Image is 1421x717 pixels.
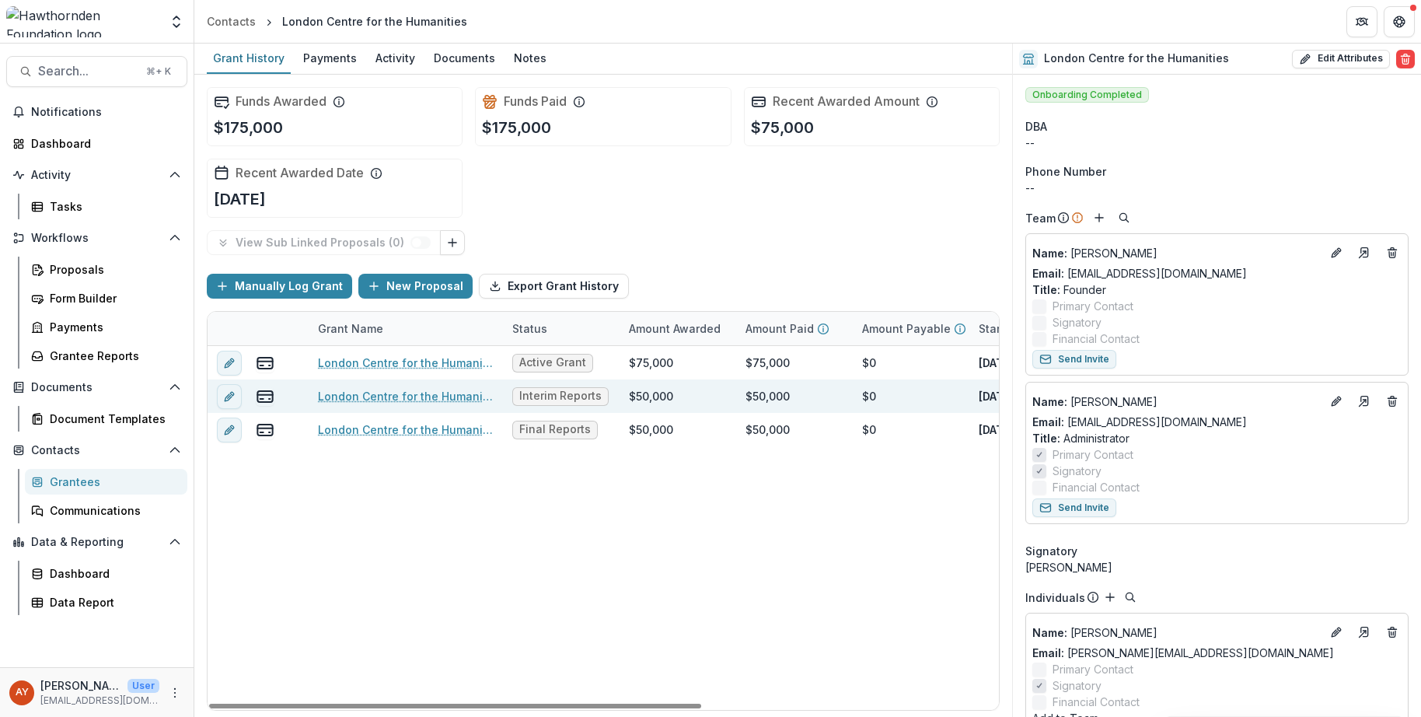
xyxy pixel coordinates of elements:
[309,312,503,345] div: Grant Name
[256,387,274,406] button: view-payments
[1032,393,1321,410] a: Name: [PERSON_NAME]
[1090,208,1109,227] button: Add
[25,314,187,340] a: Payments
[318,388,494,404] a: London Centre for the Humanities - 2024 - 50,000
[1032,245,1321,261] a: Name: [PERSON_NAME]
[1025,163,1106,180] span: Phone Number
[969,320,1042,337] div: Start Date
[440,230,465,255] button: Link Grants
[207,230,441,255] button: View Sub Linked Proposals (0)
[6,56,187,87] button: Search...
[143,63,174,80] div: ⌘ + K
[519,390,602,403] span: Interim Reports
[1053,298,1133,314] span: Primary Contact
[201,10,473,33] nav: breadcrumb
[1044,52,1229,65] h2: London Centre for the Humanities
[31,135,175,152] div: Dashboard
[620,312,736,345] div: Amount Awarded
[503,312,620,345] div: Status
[318,421,494,438] a: London Centre for the Humanities - 2023 - 50,000
[1053,331,1140,347] span: Financial Contact
[629,388,673,404] div: $50,000
[1346,6,1377,37] button: Partners
[745,355,790,371] div: $75,000
[217,384,242,409] button: edit
[1032,247,1067,260] span: Name :
[207,44,291,74] a: Grant History
[166,684,184,702] button: More
[629,355,673,371] div: $75,000
[50,348,175,364] div: Grantee Reports
[217,351,242,376] button: edit
[31,381,162,394] span: Documents
[282,13,467,30] div: London Centre for the Humanities
[50,319,175,335] div: Payments
[745,421,790,438] div: $50,000
[979,355,1014,371] p: [DATE]
[50,565,175,582] div: Dashboard
[1384,6,1415,37] button: Get Help
[236,236,410,250] p: View Sub Linked Proposals ( 0 )
[6,226,187,250] button: Open Workflows
[31,169,162,182] span: Activity
[1053,314,1102,331] span: Signatory
[25,498,187,523] a: Communications
[1352,240,1377,265] a: Go to contact
[862,320,951,337] p: Amount Payable
[297,47,363,69] div: Payments
[1327,392,1346,411] button: Edit
[1053,694,1140,710] span: Financial Contact
[6,163,187,187] button: Open Activity
[25,406,187,432] a: Document Templates
[1032,245,1321,261] p: [PERSON_NAME]
[1396,50,1415,68] button: Delete
[6,438,187,463] button: Open Contacts
[1025,135,1409,151] div: --
[969,312,1086,345] div: Start Date
[1032,624,1321,641] a: Name: [PERSON_NAME]
[50,594,175,610] div: Data Report
[745,388,790,404] div: $50,000
[25,257,187,282] a: Proposals
[519,356,586,369] span: Active Grant
[1032,430,1402,446] p: Administrator
[1025,118,1047,135] span: DBA
[256,354,274,372] button: view-payments
[50,411,175,427] div: Document Templates
[1032,414,1247,430] a: Email: [EMAIL_ADDRESS][DOMAIN_NAME]
[482,116,551,139] p: $175,000
[40,677,121,694] p: [PERSON_NAME]
[979,388,1014,404] p: [DATE]
[25,343,187,369] a: Grantee Reports
[1025,210,1056,226] p: Team
[358,274,473,299] button: New Proposal
[1352,389,1377,414] a: Go to contact
[620,320,730,337] div: Amount Awarded
[207,13,256,30] div: Contacts
[1032,282,1402,298] p: Founder
[297,44,363,74] a: Payments
[853,312,969,345] div: Amount Payable
[16,687,29,698] div: Andreas Yuíza
[1053,463,1102,479] span: Signatory
[256,421,274,439] button: view-payments
[25,589,187,615] a: Data Report
[1032,626,1067,639] span: Name :
[1032,393,1321,410] p: [PERSON_NAME]
[1032,415,1064,428] span: Email:
[6,6,159,37] img: Hawthornden Foundation logo
[1115,208,1133,227] button: Search
[428,44,501,74] a: Documents
[1292,50,1390,68] button: Edit Attributes
[1383,243,1402,262] button: Deletes
[31,536,162,549] span: Data & Reporting
[1032,624,1321,641] p: [PERSON_NAME]
[1025,87,1149,103] span: Onboarding Completed
[862,421,876,438] div: $0
[6,131,187,156] a: Dashboard
[31,232,162,245] span: Workflows
[508,47,553,69] div: Notes
[519,423,591,436] span: Final Reports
